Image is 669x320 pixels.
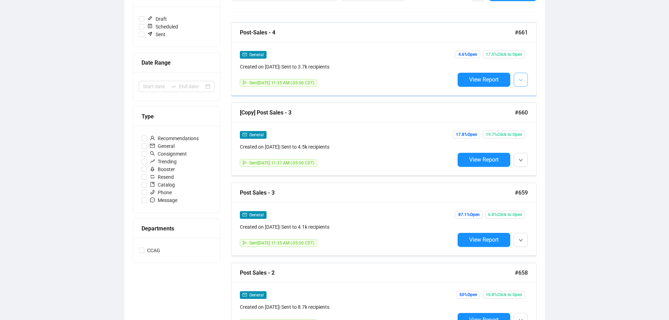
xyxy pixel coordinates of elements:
[469,76,499,83] span: View Report
[150,166,155,171] span: rocket
[150,174,155,179] span: retweet
[519,238,523,242] span: down
[240,108,515,117] div: [Copy] Post Sales - 3
[483,291,525,299] span: 10.8% Click to Open
[147,142,177,150] span: General
[469,236,499,243] span: View Report
[483,51,525,58] span: 17.5% Click to Open
[483,131,525,138] span: 19.7% Click to Open
[144,23,181,31] span: Scheduled
[142,112,212,121] div: Type
[150,190,155,195] span: phone
[515,268,528,277] span: #658
[147,158,179,165] span: Trending
[231,183,537,256] a: Post Sales - 3#659mailGeneralCreated on [DATE]| Sent to 4.1k recipientssendSent[DATE] 11:35 AM (-...
[147,173,177,181] span: Resend
[144,31,168,38] span: Sent
[150,197,155,202] span: message
[457,291,480,299] span: 50% Open
[249,213,264,217] span: General
[144,15,170,23] span: Draft
[249,293,264,298] span: General
[243,161,247,165] span: send
[249,161,314,165] span: Sent [DATE] 11:37 AM (-05:00 CDT)
[243,132,247,137] span: mail
[240,28,515,37] div: Post-Sales - 4
[147,196,180,204] span: Message
[249,132,264,137] span: General
[150,136,155,141] span: user
[240,223,455,231] div: Created on [DATE] | Sent to 4.1k recipients
[142,58,212,67] div: Date Range
[249,241,314,246] span: Sent [DATE] 11:35 AM (-05:00 CDT)
[240,63,455,71] div: Created on [DATE] | Sent to 3.7k recipients
[147,181,178,189] span: Catalog
[147,165,178,173] span: Booster
[240,303,455,311] div: Created on [DATE] | Sent to 8.7k recipients
[455,51,480,58] span: 4.6% Open
[458,153,510,167] button: View Report
[243,80,247,85] span: send
[240,188,515,197] div: Post Sales - 3
[240,143,455,151] div: Created on [DATE] | Sent to 4.5k recipients
[515,188,528,197] span: #659
[453,131,480,138] span: 17.8% Open
[240,268,515,277] div: Post Sales - 2
[249,52,264,57] span: General
[455,211,483,218] span: 87.1% Open
[144,247,163,254] span: CCAG
[231,103,537,176] a: [Copy] Post Sales - 3#660mailGeneralCreated on [DATE]| Sent to 4.5k recipientssendSent[DATE] 11:3...
[519,78,523,82] span: down
[243,52,247,57] span: mail
[243,241,247,245] span: send
[150,143,155,148] span: mail
[150,182,155,187] span: book
[458,233,510,247] button: View Report
[147,189,175,196] span: Phone
[458,73,510,87] button: View Report
[469,156,499,163] span: View Report
[147,150,190,158] span: Consignment
[243,213,247,217] span: mail
[171,84,176,89] span: swap-right
[249,80,314,85] span: Sent [DATE] 11:35 AM (-05:00 CDT)
[515,28,528,37] span: #661
[147,135,202,142] span: Recommendations
[171,84,176,89] span: to
[143,83,168,90] input: Start date
[179,83,204,90] input: End date
[150,151,155,156] span: search
[243,293,247,297] span: mail
[142,224,212,233] div: Departments
[231,22,537,96] a: Post-Sales - 4#661mailGeneralCreated on [DATE]| Sent to 3.7k recipientssendSent[DATE] 11:35 AM (-...
[150,159,155,164] span: rise
[485,211,525,218] span: 6.8% Click to Open
[519,158,523,162] span: down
